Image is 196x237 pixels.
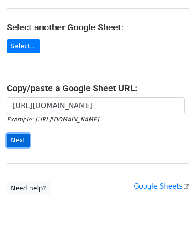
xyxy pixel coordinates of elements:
[134,182,189,190] a: Google Sheets
[7,22,189,33] h4: Select another Google Sheet:
[7,83,189,94] h4: Copy/paste a Google Sheet URL:
[7,97,185,114] input: Paste your Google Sheet URL here
[7,134,30,147] input: Next
[151,194,196,237] iframe: Chat Widget
[7,116,99,123] small: Example: [URL][DOMAIN_NAME]
[7,181,50,195] a: Need help?
[7,39,40,53] a: Select...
